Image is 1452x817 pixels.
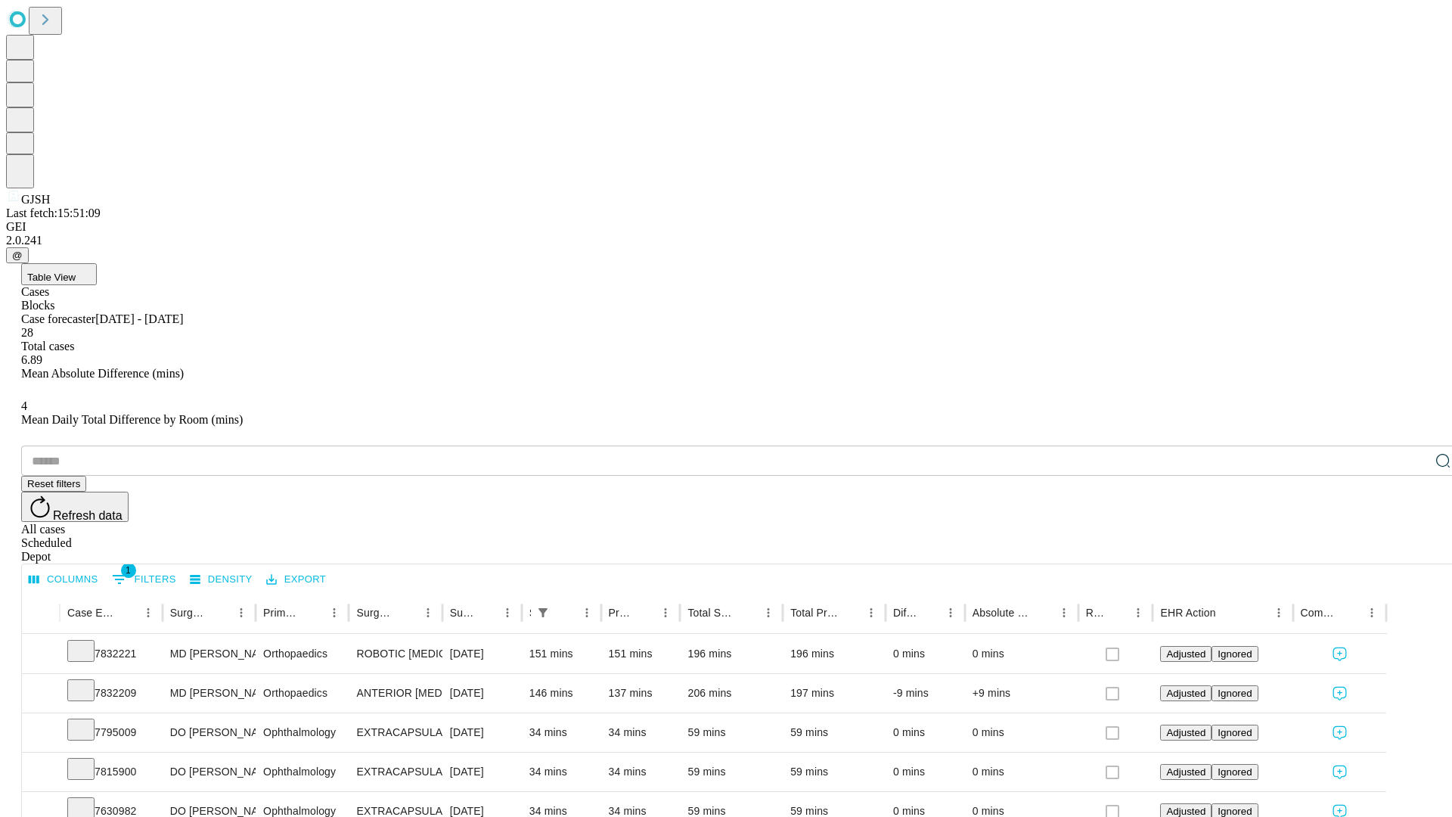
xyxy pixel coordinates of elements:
[108,567,180,592] button: Show filters
[116,602,138,623] button: Sort
[1340,602,1361,623] button: Sort
[170,607,208,619] div: Surgeon Name
[1166,766,1205,778] span: Adjusted
[67,674,155,713] div: 7832209
[893,607,917,619] div: Difference
[1212,764,1258,780] button: Ignored
[634,602,655,623] button: Sort
[262,568,330,592] button: Export
[687,713,775,752] div: 59 mins
[1218,727,1252,738] span: Ignored
[170,713,248,752] div: DO [PERSON_NAME]
[450,674,514,713] div: [DATE]
[973,713,1071,752] div: 0 mins
[450,607,474,619] div: Surgery Date
[973,635,1071,673] div: 0 mins
[529,635,594,673] div: 151 mins
[790,713,878,752] div: 59 mins
[1166,648,1205,660] span: Adjusted
[609,635,673,673] div: 151 mins
[1160,607,1215,619] div: EHR Action
[67,607,115,619] div: Case Epic Id
[940,602,961,623] button: Menu
[450,713,514,752] div: [DATE]
[973,753,1071,791] div: 0 mins
[170,753,248,791] div: DO [PERSON_NAME]
[861,602,882,623] button: Menu
[893,674,957,713] div: -9 mins
[21,353,42,366] span: 6.89
[450,635,514,673] div: [DATE]
[53,509,123,522] span: Refresh data
[27,478,80,489] span: Reset filters
[839,602,861,623] button: Sort
[973,674,1071,713] div: +9 mins
[6,220,1446,234] div: GEI
[1032,602,1053,623] button: Sort
[27,272,76,283] span: Table View
[417,602,439,623] button: Menu
[529,674,594,713] div: 146 mins
[687,607,735,619] div: Total Scheduled Duration
[21,399,27,412] span: 4
[356,607,394,619] div: Surgery Name
[6,247,29,263] button: @
[121,563,136,578] span: 1
[919,602,940,623] button: Sort
[529,607,531,619] div: Scheduled In Room Duration
[21,193,50,206] span: GJSH
[1128,602,1149,623] button: Menu
[21,340,74,353] span: Total cases
[21,312,95,325] span: Case forecaster
[687,635,775,673] div: 196 mins
[1268,602,1289,623] button: Menu
[12,250,23,261] span: @
[21,367,184,380] span: Mean Absolute Difference (mins)
[893,713,957,752] div: 0 mins
[67,635,155,673] div: 7832221
[893,753,957,791] div: 0 mins
[529,713,594,752] div: 34 mins
[1218,648,1252,660] span: Ignored
[1166,727,1205,738] span: Adjusted
[263,674,341,713] div: Orthopaedics
[263,713,341,752] div: Ophthalmology
[356,713,434,752] div: EXTRACAPSULAR CATARACT REMOVAL WITH [MEDICAL_DATA]
[170,674,248,713] div: MD [PERSON_NAME] [PERSON_NAME] Md
[170,635,248,673] div: MD [PERSON_NAME] [PERSON_NAME] Md
[1212,646,1258,662] button: Ignored
[790,674,878,713] div: 197 mins
[790,607,838,619] div: Total Predicted Duration
[687,674,775,713] div: 206 mins
[209,602,231,623] button: Sort
[1166,806,1205,817] span: Adjusted
[263,753,341,791] div: Ophthalmology
[324,602,345,623] button: Menu
[476,602,497,623] button: Sort
[529,753,594,791] div: 34 mins
[21,492,129,522] button: Refresh data
[1160,685,1212,701] button: Adjusted
[609,713,673,752] div: 34 mins
[555,602,576,623] button: Sort
[1301,607,1339,619] div: Comments
[1218,602,1239,623] button: Sort
[1218,766,1252,778] span: Ignored
[1212,685,1258,701] button: Ignored
[6,234,1446,247] div: 2.0.241
[1160,725,1212,741] button: Adjusted
[1212,725,1258,741] button: Ignored
[790,635,878,673] div: 196 mins
[356,635,434,673] div: ROBOTIC [MEDICAL_DATA] KNEE TOTAL
[973,607,1031,619] div: Absolute Difference
[450,753,514,791] div: [DATE]
[1106,602,1128,623] button: Sort
[1361,602,1382,623] button: Menu
[609,674,673,713] div: 137 mins
[737,602,758,623] button: Sort
[6,207,101,219] span: Last fetch: 15:51:09
[29,720,52,747] button: Expand
[1218,806,1252,817] span: Ignored
[263,635,341,673] div: Orthopaedics
[29,641,52,668] button: Expand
